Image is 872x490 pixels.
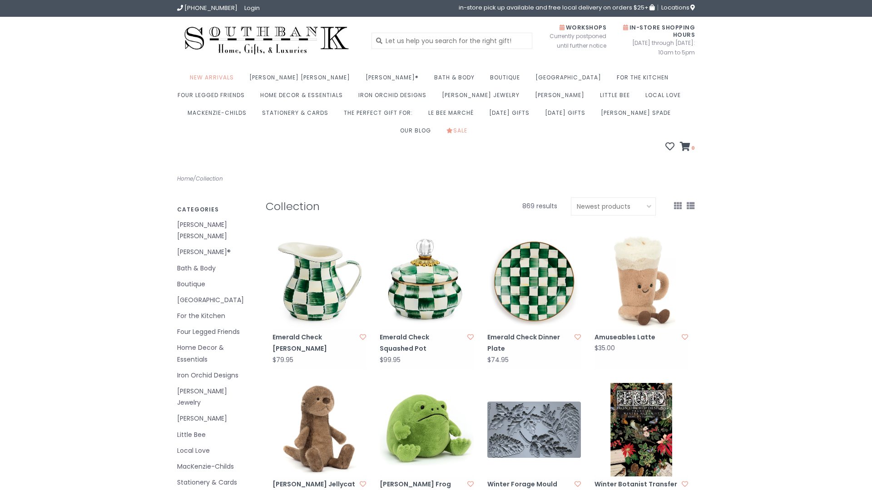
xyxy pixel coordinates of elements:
img: Ricky Rain Frog [380,383,473,476]
img: Amuseables Latte [595,236,688,329]
a: For the Kitchen [177,310,252,322]
span: 0 [690,144,695,152]
a: Collection [196,175,223,182]
a: Home Decor & Essentials [177,342,252,365]
a: MacKenzie-Childs [177,461,252,472]
a: [PERSON_NAME]® [366,71,423,89]
input: Let us help you search for the right gift! [372,33,533,49]
div: $99.95 [380,357,401,363]
img: Emerald Check Creamer [272,236,366,329]
h1: Collection [266,201,457,212]
a: Bath & Body [434,71,479,89]
a: Bath & Body [177,263,252,274]
div: $35.00 [595,345,615,352]
a: Add to wishlist [360,333,366,342]
img: Emerald Check Squashed Pot [380,236,473,329]
a: Little Bee [600,89,634,107]
div: / [170,174,436,184]
a: Add to wishlist [467,480,474,489]
a: Four Legged Friends [177,326,252,338]
a: Login [244,4,260,12]
img: Brooke Otter Jellycat [272,383,366,476]
a: Our Blog [400,124,436,142]
span: 869 results [522,201,557,211]
a: [PERSON_NAME]® [177,246,252,258]
h3: Categories [177,206,252,212]
img: Emerald Check Dinner Plate [487,236,581,329]
a: Iron Orchid Designs [177,370,252,381]
span: in-store pick up available and free local delivery on orders $25+ [459,5,654,10]
a: [PERSON_NAME] Spade [601,107,675,124]
a: Home [177,175,193,182]
a: [DATE] Gifts [545,107,590,124]
a: [GEOGRAPHIC_DATA] [535,71,606,89]
a: Boutique [490,71,525,89]
a: Add to wishlist [575,480,581,489]
a: Le Bee Marché [428,107,478,124]
a: MacKenzie-Childs [188,107,251,124]
a: Winter Forage Mould [487,479,572,490]
div: $74.95 [487,357,509,363]
a: [PHONE_NUMBER] [177,4,238,12]
a: [PERSON_NAME] [PERSON_NAME] [177,219,252,242]
a: Emerald Check Squashed Pot [380,332,464,354]
a: Stationery & Cards [177,477,252,488]
span: In-Store Shopping Hours [623,24,695,39]
a: [PERSON_NAME] Jellycat [272,479,357,490]
a: Four Legged Friends [178,89,249,107]
a: [GEOGRAPHIC_DATA] [177,294,252,306]
a: Iron Orchid Designs [358,89,431,107]
a: Emerald Check Dinner Plate [487,332,572,354]
a: Home Decor & Essentials [260,89,347,107]
a: Sale [446,124,472,142]
div: $79.95 [272,357,293,363]
a: [PERSON_NAME] Jewelry [442,89,524,107]
a: Add to wishlist [360,480,366,489]
a: Little Bee [177,429,252,441]
a: [PERSON_NAME] [535,89,589,107]
a: [PERSON_NAME] Jewelry [177,386,252,408]
img: Winter Botanist Transfer [595,383,688,476]
span: Workshops [560,24,606,31]
a: The perfect gift for: [344,107,417,124]
span: [DATE] through [DATE]: 10am to 5pm [620,38,695,57]
a: Add to wishlist [575,333,581,342]
a: Local Love [645,89,685,107]
span: Currently postponed until further notice [538,31,606,50]
img: Southbank Gift Company -- Home, Gifts, and Luxuries [177,24,356,58]
a: Stationery & Cards [262,107,333,124]
a: For the Kitchen [617,71,673,89]
a: Boutique [177,279,252,290]
a: 0 [680,143,695,152]
a: Add to wishlist [682,333,688,342]
img: Winter Forage Mould [487,383,581,476]
a: [DATE] Gifts [489,107,534,124]
a: Emerald Check [PERSON_NAME] [272,332,357,354]
span: [PHONE_NUMBER] [184,4,238,12]
a: Amuseables Latte [595,332,679,343]
a: [PERSON_NAME] Frog [380,479,464,490]
a: Locations [658,5,695,10]
a: New Arrivals [190,71,238,89]
a: [PERSON_NAME] [177,413,252,424]
a: Add to wishlist [467,333,474,342]
a: Add to wishlist [682,480,688,489]
a: Winter Botanist Transfer [595,479,679,490]
a: Local Love [177,445,252,456]
span: Locations [661,3,695,12]
a: [PERSON_NAME] [PERSON_NAME] [249,71,355,89]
